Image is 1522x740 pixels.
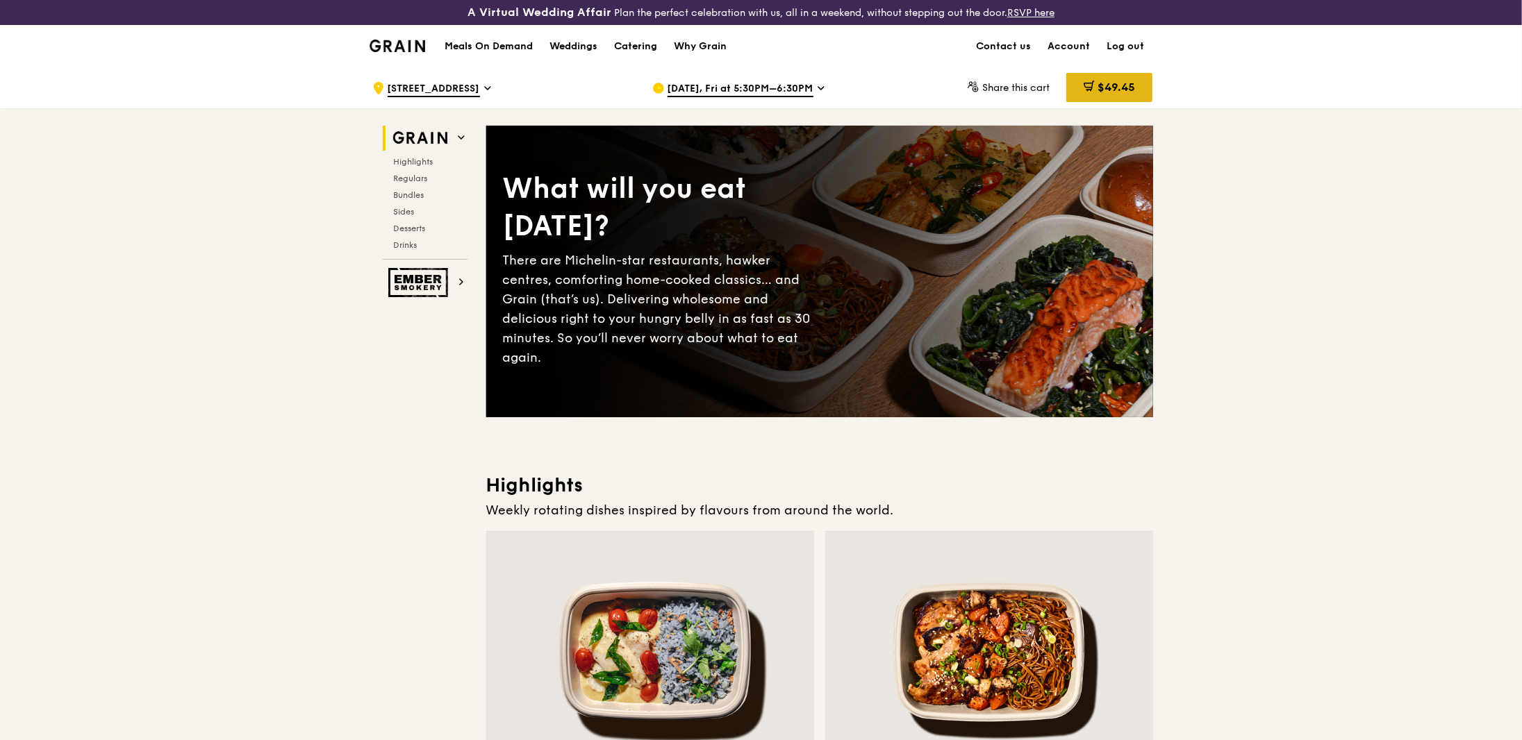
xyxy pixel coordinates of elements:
a: Contact us [968,26,1040,67]
div: Weddings [549,26,597,67]
span: Bundles [394,190,424,200]
img: Grain web logo [388,126,452,151]
span: [STREET_ADDRESS] [388,82,480,97]
a: Weddings [541,26,606,67]
span: $49.45 [1098,81,1135,94]
div: Why Grain [674,26,727,67]
h3: Highlights [486,473,1153,498]
a: GrainGrain [370,24,426,66]
span: Share this cart [982,82,1050,94]
span: Desserts [394,224,426,233]
span: Drinks [394,240,417,250]
a: RSVP here [1007,7,1054,19]
div: What will you eat [DATE]? [503,170,820,245]
span: [DATE], Fri at 5:30PM–6:30PM [668,82,813,97]
span: Highlights [394,157,433,167]
a: Log out [1099,26,1153,67]
span: Regulars [394,174,428,183]
a: Why Grain [665,26,735,67]
div: There are Michelin-star restaurants, hawker centres, comforting home-cooked classics… and Grain (... [503,251,820,367]
span: Sides [394,207,415,217]
img: Ember Smokery web logo [388,268,452,297]
div: Plan the perfect celebration with us, all in a weekend, without stepping out the door. [361,6,1161,19]
a: Catering [606,26,665,67]
h3: A Virtual Wedding Affair [468,6,611,19]
div: Weekly rotating dishes inspired by flavours from around the world. [486,501,1153,520]
img: Grain [370,40,426,52]
div: Catering [614,26,657,67]
a: Account [1040,26,1099,67]
h1: Meals On Demand [445,40,533,53]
